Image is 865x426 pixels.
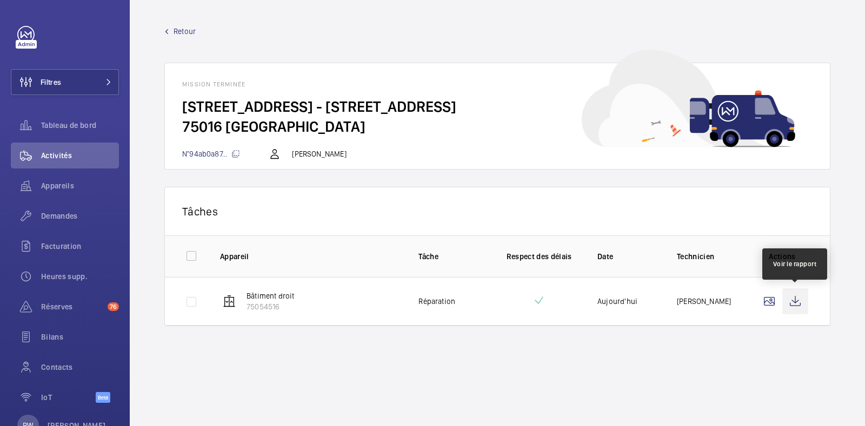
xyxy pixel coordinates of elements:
p: [PERSON_NAME] [677,296,731,307]
img: elevator.svg [223,295,236,308]
span: Activités [41,150,119,161]
div: Voir le rapport [773,259,817,269]
h1: Mission terminée [182,80,813,88]
span: Demandes [41,211,119,221]
p: [PERSON_NAME] [292,148,346,159]
p: Bâtiment droit [247,290,295,301]
img: car delivery [582,50,795,147]
span: Facturation [41,241,119,252]
span: Contacts [41,362,119,373]
p: Tâche [418,251,481,262]
span: N°94ab0a87... [182,150,240,158]
p: Technicien [677,251,739,262]
span: Heures supp. [41,271,119,282]
p: Date [597,251,660,262]
h2: 75016 [GEOGRAPHIC_DATA] [182,117,813,137]
p: Aujourd'hui [597,296,637,307]
span: Tableau de bord [41,120,119,131]
p: Actions [756,251,808,262]
p: 75054516 [247,301,295,312]
h2: [STREET_ADDRESS] - [STREET_ADDRESS] [182,97,813,117]
span: Réserves [41,301,103,312]
span: Filtres [41,77,61,87]
p: Tâches [182,205,813,218]
span: Retour [174,26,196,37]
p: Respect des délais [498,251,580,262]
span: Bilans [41,332,119,342]
span: 76 [108,302,119,311]
span: Beta [96,392,110,403]
p: Appareil [220,251,401,262]
p: Réparation [418,296,455,307]
span: Appareils [41,180,119,191]
button: Filtres [11,69,119,95]
span: IoT [41,392,96,403]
